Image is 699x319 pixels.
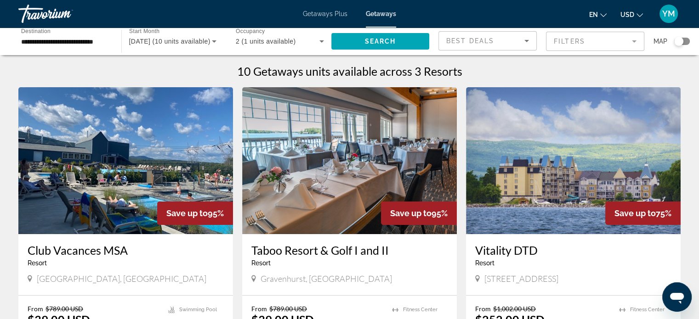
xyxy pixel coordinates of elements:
button: Change language [589,8,607,21]
span: en [589,11,598,18]
button: Filter [546,31,644,51]
a: Getaways Plus [303,10,347,17]
span: Start Month [129,28,159,34]
span: YM [662,9,675,18]
span: $789.00 USD [269,305,307,313]
a: Vitality DTD [475,243,671,257]
span: USD [620,11,634,18]
span: Destination [21,28,51,34]
span: Occupancy [236,28,265,34]
span: Swimming Pool [179,307,217,313]
span: $1,002.00 USD [493,305,536,313]
span: Best Deals [446,37,494,45]
span: Fitness Center [630,307,665,313]
div: 75% [605,201,681,225]
span: Search [364,38,396,45]
iframe: Кнопка запуска окна обмена сообщениями [662,282,692,312]
span: Resort [251,259,271,267]
img: 2621O01X.jpg [18,87,233,234]
span: Fitness Center [403,307,438,313]
h1: 10 Getaways units available across 3 Resorts [237,64,462,78]
a: Club Vacances MSA [28,243,224,257]
span: [STREET_ADDRESS] [484,274,558,284]
a: Taboo Resort & Golf I and II [251,243,448,257]
span: Resort [28,259,47,267]
mat-select: Sort by [446,35,529,46]
a: Getaways [366,10,396,17]
img: ii_cq11.jpg [466,87,681,234]
span: [GEOGRAPHIC_DATA], [GEOGRAPHIC_DATA] [37,274,206,284]
span: Save up to [166,208,208,218]
a: Travorium [18,2,110,26]
button: Change currency [620,8,643,21]
button: Search [331,33,430,50]
span: From [251,305,267,313]
span: $789.00 USD [45,305,83,313]
div: 95% [157,201,233,225]
span: Gravenhurst, [GEOGRAPHIC_DATA] [261,274,392,284]
span: Save up to [614,208,656,218]
span: Map [654,35,667,48]
span: 2 (1 units available) [236,38,296,45]
span: [DATE] (10 units available) [129,38,210,45]
span: From [475,305,491,313]
div: 95% [381,201,457,225]
img: 6728O01X.jpg [242,87,457,234]
span: From [28,305,43,313]
span: Save up to [390,208,432,218]
button: User Menu [657,4,681,23]
span: Resort [475,259,494,267]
